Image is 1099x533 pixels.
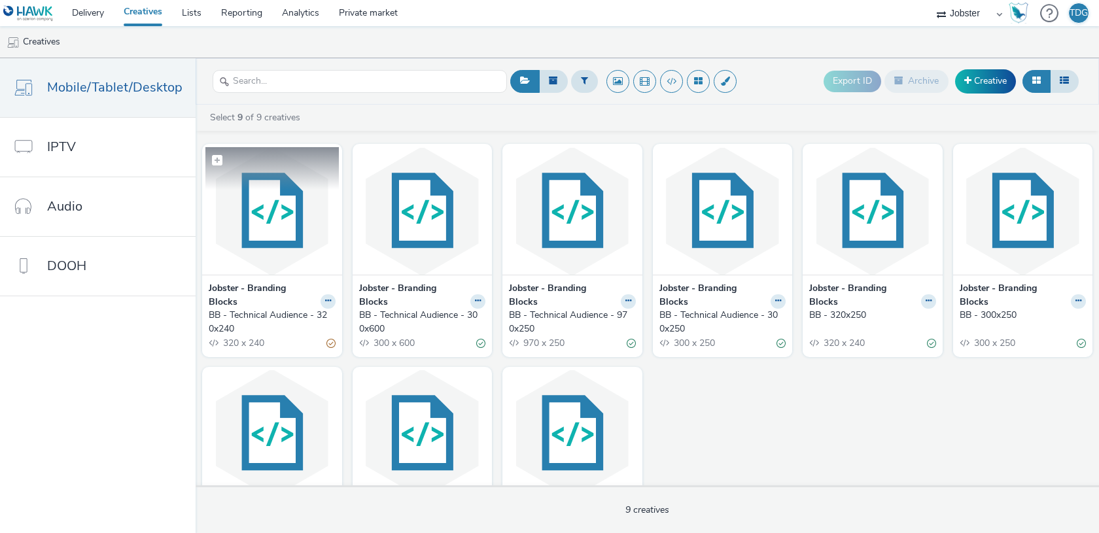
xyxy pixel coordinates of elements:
a: Hawk Academy [1009,3,1034,24]
div: BB - 300x250 [960,309,1081,322]
div: BB - Technical Audience - 320x240 [209,309,330,335]
a: BB - Technical Audience - 970x250 [509,309,636,335]
div: BB - Technical Audience - 300x600 [359,309,481,335]
div: BB - 320x250 [809,309,931,322]
span: 300 x 600 [372,337,415,349]
span: 9 creatives [625,504,669,516]
img: BB - 300x600 visual [205,370,339,498]
strong: Jobster - Branding Blocks [209,282,317,309]
div: BB - Technical Audience - 970x250 [509,309,631,335]
img: mobile [7,36,20,49]
span: 320 x 240 [822,337,865,349]
span: Mobile/Tablet/Desktop [47,78,183,97]
a: BB - Technical Audience - 300x250 [659,309,786,335]
button: Grid [1022,70,1051,92]
img: BB - Technical Audience - 320x240 visual [205,147,339,275]
img: BB - Technical Audience - 970x250 visual [506,147,639,275]
strong: 9 [237,111,243,124]
img: BB - 320x250 visual [806,147,939,275]
img: Hawk Academy [1009,3,1028,24]
a: BB - 320x250 [809,309,936,322]
div: Valid [476,337,485,351]
img: undefined Logo [3,5,54,22]
button: Export ID [824,71,881,92]
strong: Jobster - Branding Blocks [509,282,618,309]
span: 300 x 250 [973,337,1015,349]
a: Creative [955,69,1016,93]
img: BB - Technical Audience - 300x250 visual [656,147,790,275]
button: Archive [884,70,949,92]
span: DOOH [47,256,86,275]
strong: Jobster - Branding Blocks [809,282,918,309]
strong: Jobster - Branding Blocks [960,282,1068,309]
strong: Jobster - Branding Blocks [359,282,468,309]
strong: Jobster - Branding Blocks [659,282,768,309]
a: Select of 9 creatives [209,111,305,124]
div: Valid [627,337,636,351]
a: BB - Technical Audience - 320x240 [209,309,336,335]
img: BB - 300x250 visual [956,147,1090,275]
a: BB - 300x250 [960,309,1087,322]
img: Jobster - Test - 300x250 visual [506,370,639,498]
img: BB - Technical Audience - 300x600 visual [356,147,489,275]
div: BB - Technical Audience - 300x250 [659,309,781,335]
div: Valid [927,337,936,351]
button: Table [1050,70,1079,92]
input: Search... [213,70,507,93]
div: Valid [1077,337,1086,351]
span: Audio [47,197,82,216]
a: BB - Technical Audience - 300x600 [359,309,486,335]
div: Partially valid [326,337,336,351]
div: Valid [776,337,786,351]
div: TDG [1070,3,1088,23]
span: 300 x 250 [672,337,715,349]
span: 970 x 250 [522,337,565,349]
span: 320 x 240 [222,337,264,349]
img: BB - 970x250 visual [356,370,489,498]
span: IPTV [47,137,76,156]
